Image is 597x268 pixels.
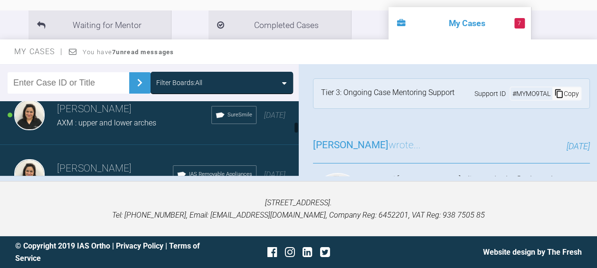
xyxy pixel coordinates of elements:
[57,101,211,117] h3: [PERSON_NAME]
[14,47,63,56] span: My Cases
[567,141,590,151] span: [DATE]
[264,170,285,179] span: [DATE]
[474,88,506,99] span: Support ID
[15,197,582,221] p: [STREET_ADDRESS]. Tel: [PHONE_NUMBER], Email: [EMAIL_ADDRESS][DOMAIN_NAME], Company Reg: 6452201,...
[227,111,252,119] span: SureSmile
[8,72,129,94] input: Enter Case ID or Title
[511,88,552,99] div: # MYMO9TAL
[264,111,285,120] span: [DATE]
[156,77,202,88] div: Filter Boards: All
[313,139,389,151] span: [PERSON_NAME]
[313,173,362,222] img: Geoff Stone
[83,48,174,56] span: You have
[15,240,204,264] div: © Copyright 2019 IAS Ortho | |
[387,173,590,228] div: Hi [PERSON_NAME] Aligners looks flush on the LR1, so surprising it is lagging behind; but it is s...
[14,100,45,130] img: Swati Anand
[552,87,581,100] div: Copy
[389,7,531,39] li: My Cases
[483,248,582,257] a: Website design by The Fresh
[116,241,163,250] a: Privacy Policy
[208,10,351,39] li: Completed Cases
[14,159,45,190] img: Swati Anand
[28,10,171,39] li: Waiting for Mentor
[57,118,156,127] span: AXM : upper and lower arches
[132,75,147,90] img: chevronRight.28bd32b0.svg
[321,86,455,101] div: Tier 3: Ongoing Case Mentoring Support
[57,161,173,177] h3: [PERSON_NAME]
[189,170,252,179] span: IAS Removable Appliances
[15,241,200,263] a: Terms of Service
[112,48,174,56] strong: 7 unread messages
[514,18,525,29] span: 7
[313,137,421,153] h3: wrote...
